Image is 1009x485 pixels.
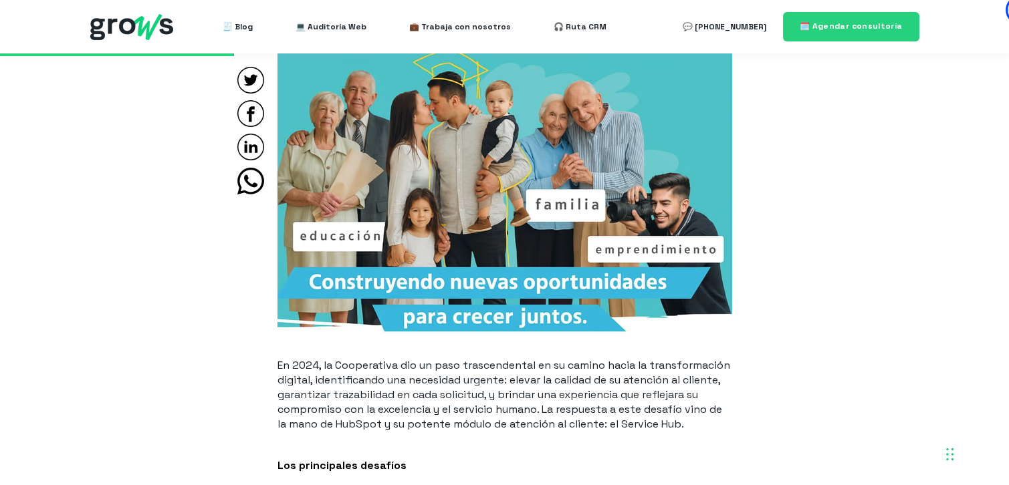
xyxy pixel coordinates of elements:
[277,37,732,339] img: La cooperativa minuto de dios-1
[946,434,954,474] div: Drag
[800,21,903,31] span: 🗓️ Agendar consultoría
[223,13,253,40] a: 🧾 Blog
[783,12,919,41] a: 🗓️ Agendar consultoría
[409,13,511,40] a: 💼 Trabaja con nosotros
[296,13,366,40] a: 💻 Auditoría Web
[277,358,732,432] p: En 2024, la Cooperativa dio un paso trascendental en su camino hacia la transformación digital, i...
[277,458,407,472] span: Los principales desafíos
[554,13,606,40] a: 🎧 Ruta CRM
[90,14,173,40] img: grows - hubspot
[683,13,766,40] a: 💬 [PHONE_NUMBER]
[768,298,1009,485] iframe: Chat Widget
